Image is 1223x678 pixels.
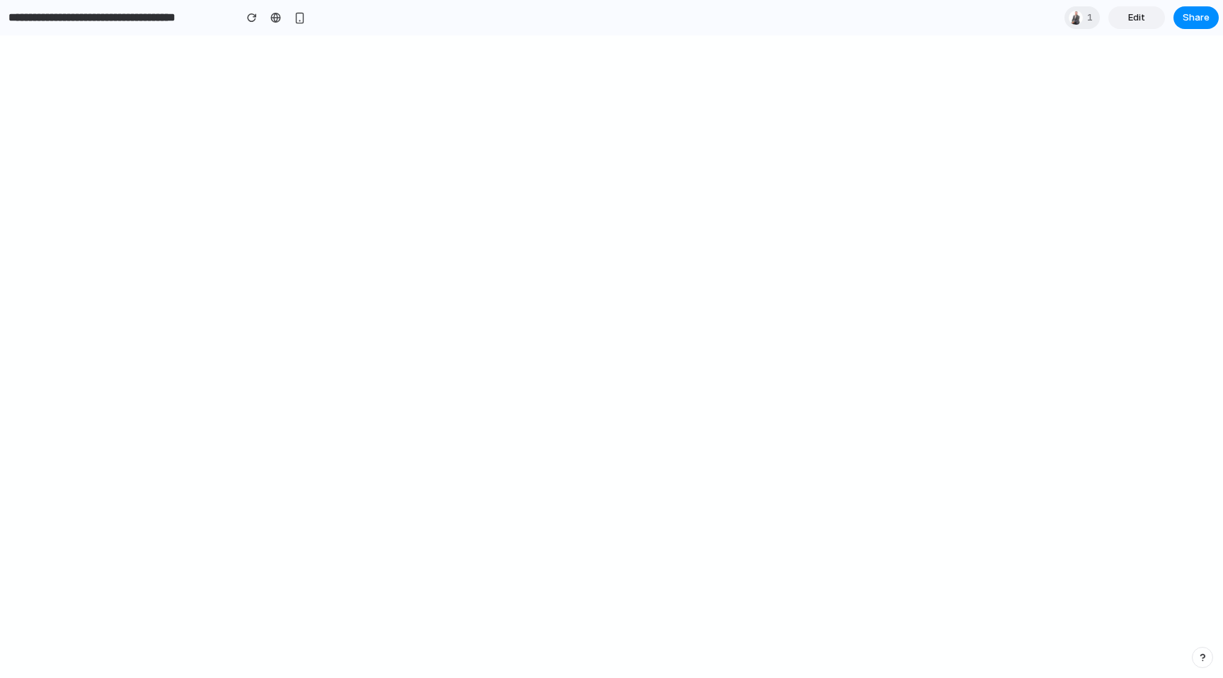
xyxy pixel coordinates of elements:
div: 1 [1064,6,1100,29]
span: 1 [1087,11,1097,25]
span: Share [1183,11,1210,25]
span: Edit [1128,11,1145,25]
button: Share [1173,6,1219,29]
a: Edit [1108,6,1165,29]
